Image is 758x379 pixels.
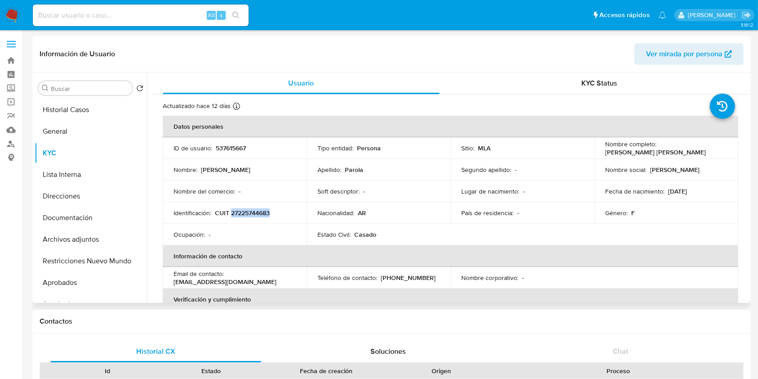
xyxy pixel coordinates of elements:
[688,11,739,19] p: valentina.santellan@mercadolibre.com
[605,166,647,174] p: Nombre social :
[288,78,314,88] span: Usuario
[742,10,751,20] a: Salir
[461,144,474,152] p: Sitio :
[174,144,212,152] p: ID de usuario :
[239,187,241,195] p: -
[174,187,235,195] p: Nombre del comercio :
[166,366,257,375] div: Estado
[163,102,231,110] p: Actualizado hace 12 días
[40,50,115,59] h1: Información de Usuario
[35,164,147,185] button: Lista Interna
[478,144,490,152] p: MLA
[461,166,511,174] p: Segundo apellido :
[40,317,744,326] h1: Contactos
[174,166,197,174] p: Nombre :
[35,293,147,315] button: Aprobadores
[634,43,744,65] button: Ver mirada por persona
[605,148,706,156] p: [PERSON_NAME] [PERSON_NAME]
[215,209,270,217] p: CUIT 27225744683
[396,366,487,375] div: Origen
[345,166,363,174] p: Parola
[227,9,245,22] button: search-icon
[317,230,351,239] p: Estado Civil :
[358,209,366,217] p: AR
[42,85,49,92] button: Buscar
[317,274,377,282] p: Teléfono de contacto :
[136,346,175,356] span: Historial CX
[650,166,700,174] p: [PERSON_NAME]
[357,144,381,152] p: Persona
[631,209,635,217] p: F
[461,209,513,217] p: País de residencia :
[517,209,519,217] p: -
[51,85,129,93] input: Buscar
[136,85,143,95] button: Volver al orden por defecto
[35,250,147,272] button: Restricciones Nuevo Mundo
[668,187,687,195] p: [DATE]
[354,230,376,239] p: Casado
[35,185,147,207] button: Direcciones
[523,187,525,195] p: -
[35,229,147,250] button: Archivos adjuntos
[370,346,406,356] span: Soluciones
[33,9,249,21] input: Buscar usuario o caso...
[174,230,205,239] p: Ocupación :
[35,99,147,121] button: Historial Casos
[62,366,153,375] div: Id
[317,209,354,217] p: Nacionalidad :
[174,209,211,217] p: Identificación :
[35,121,147,142] button: General
[659,11,666,19] a: Notificaciones
[363,187,365,195] p: -
[461,274,518,282] p: Nombre corporativo :
[499,366,737,375] div: Proceso
[163,116,738,137] th: Datos personales
[208,11,215,19] span: Alt
[461,187,519,195] p: Lugar de nacimiento :
[522,274,524,282] p: -
[35,207,147,229] button: Documentación
[581,78,617,88] span: KYC Status
[515,166,517,174] p: -
[613,346,628,356] span: Chat
[269,366,383,375] div: Fecha de creación
[605,187,664,195] p: Fecha de nacimiento :
[201,166,250,174] p: [PERSON_NAME]
[317,166,341,174] p: Apellido :
[209,230,210,239] p: -
[599,10,650,20] span: Accesos rápidos
[317,144,353,152] p: Tipo entidad :
[216,144,246,152] p: 537615667
[605,209,628,217] p: Género :
[35,142,147,164] button: KYC
[35,272,147,293] button: Aprobados
[220,11,223,19] span: s
[174,270,224,278] p: Email de contacto :
[381,274,436,282] p: [PHONE_NUMBER]
[163,289,738,310] th: Verificación y cumplimiento
[605,140,656,148] p: Nombre completo :
[163,245,738,267] th: Información de contacto
[317,187,360,195] p: Soft descriptor :
[174,278,276,286] p: [EMAIL_ADDRESS][DOMAIN_NAME]
[646,43,722,65] span: Ver mirada por persona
